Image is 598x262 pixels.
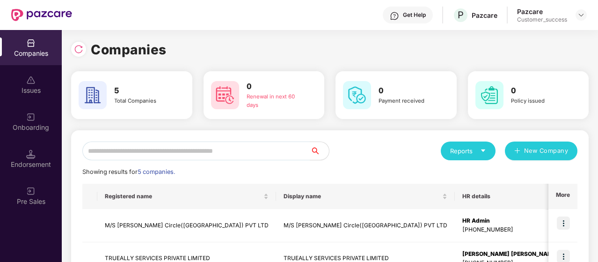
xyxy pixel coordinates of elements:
[310,147,329,155] span: search
[480,148,486,154] span: caret-down
[511,85,569,97] h3: 0
[505,142,577,160] button: plusNew Company
[26,150,36,159] img: svg+xml;base64,PHN2ZyB3aWR0aD0iMTQuNSIgaGVpZ2h0PSIxNC41IiB2aWV3Qm94PSIwIDAgMTYgMTYiIGZpbGw9Im5vbm...
[105,193,262,200] span: Registered name
[514,148,520,155] span: plus
[577,11,585,19] img: svg+xml;base64,PHN2ZyBpZD0iRHJvcGRvd24tMzJ4MzIiIHhtbG5zPSJodHRwOi8vd3d3LnczLm9yZy8yMDAwL3N2ZyIgd2...
[79,81,107,109] img: svg+xml;base64,PHN2ZyB4bWxucz0iaHR0cDovL3d3dy53My5vcmcvMjAwMC9zdmciIHdpZHRoPSI2MCIgaGVpZ2h0PSI2MC...
[114,97,173,105] div: Total Companies
[211,81,239,109] img: svg+xml;base64,PHN2ZyB4bWxucz0iaHR0cDovL3d3dy53My5vcmcvMjAwMC9zdmciIHdpZHRoPSI2MCIgaGVpZ2h0PSI2MC...
[390,11,399,21] img: svg+xml;base64,PHN2ZyBpZD0iSGVscC0zMngzMiIgeG1sbnM9Imh0dHA6Ly93d3cudzMub3JnLzIwMDAvc3ZnIiB3aWR0aD...
[517,16,567,23] div: Customer_success
[472,11,497,20] div: Pazcare
[91,39,167,60] h1: Companies
[114,85,173,97] h3: 5
[247,81,305,93] h3: 0
[276,184,455,209] th: Display name
[379,85,437,97] h3: 0
[462,250,558,259] div: [PERSON_NAME] [PERSON_NAME]
[379,97,437,105] div: Payment received
[455,184,566,209] th: HR details
[26,187,36,196] img: svg+xml;base64,PHN2ZyB3aWR0aD0iMjAiIGhlaWdodD0iMjAiIHZpZXdCb3g9IjAgMCAyMCAyMCIgZmlsbD0ibm9uZSIgeG...
[517,7,567,16] div: Pazcare
[462,217,558,225] div: HR Admin
[511,97,569,105] div: Policy issued
[403,11,426,19] div: Get Help
[557,217,570,230] img: icon
[26,38,36,48] img: svg+xml;base64,PHN2ZyBpZD0iQ29tcGFuaWVzIiB4bWxucz0iaHR0cDovL3d3dy53My5vcmcvMjAwMC9zdmciIHdpZHRoPS...
[548,184,577,209] th: More
[458,9,464,21] span: P
[11,9,72,21] img: New Pazcare Logo
[284,193,440,200] span: Display name
[26,75,36,85] img: svg+xml;base64,PHN2ZyBpZD0iSXNzdWVzX2Rpc2FibGVkIiB4bWxucz0iaHR0cDovL3d3dy53My5vcmcvMjAwMC9zdmciIH...
[26,112,36,122] img: svg+xml;base64,PHN2ZyB3aWR0aD0iMjAiIGhlaWdodD0iMjAiIHZpZXdCb3g9IjAgMCAyMCAyMCIgZmlsbD0ibm9uZSIgeG...
[450,146,486,156] div: Reports
[97,209,276,242] td: M/S [PERSON_NAME] Circle([GEOGRAPHIC_DATA]) PVT LTD
[97,184,276,209] th: Registered name
[310,142,329,160] button: search
[475,81,503,109] img: svg+xml;base64,PHN2ZyB4bWxucz0iaHR0cDovL3d3dy53My5vcmcvMjAwMC9zdmciIHdpZHRoPSI2MCIgaGVpZ2h0PSI2MC...
[462,225,558,234] div: [PHONE_NUMBER]
[138,168,175,175] span: 5 companies.
[82,168,175,175] span: Showing results for
[74,45,83,54] img: svg+xml;base64,PHN2ZyBpZD0iUmVsb2FkLTMyeDMyIiB4bWxucz0iaHR0cDovL3d3dy53My5vcmcvMjAwMC9zdmciIHdpZH...
[276,209,455,242] td: M/S [PERSON_NAME] Circle([GEOGRAPHIC_DATA]) PVT LTD
[247,93,305,110] div: Renewal in next 60 days
[343,81,371,109] img: svg+xml;base64,PHN2ZyB4bWxucz0iaHR0cDovL3d3dy53My5vcmcvMjAwMC9zdmciIHdpZHRoPSI2MCIgaGVpZ2h0PSI2MC...
[524,146,569,156] span: New Company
